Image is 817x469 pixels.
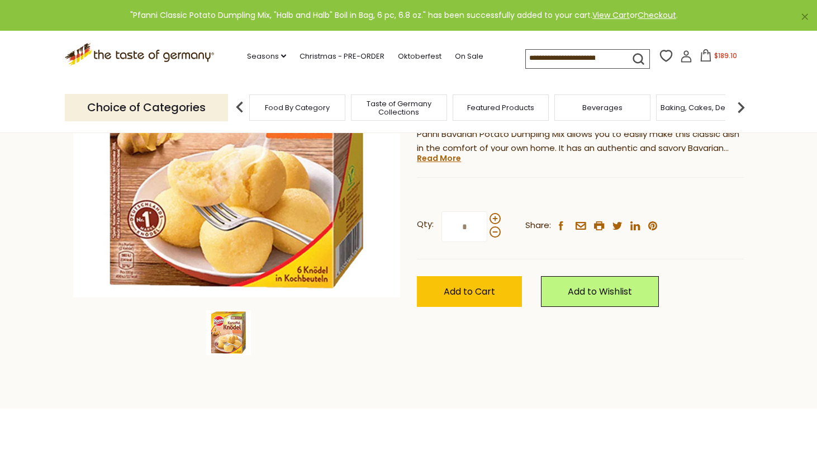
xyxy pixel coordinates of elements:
a: On Sale [455,50,483,63]
img: previous arrow [229,96,251,119]
input: Qty: [441,211,487,242]
strong: Qty: [417,217,434,231]
a: Taste of Germany Collections [354,100,444,116]
a: View Cart [592,10,630,21]
img: next arrow [730,96,752,119]
a: Christmas - PRE-ORDER [300,50,384,63]
button: Add to Cart [417,276,522,307]
div: "Pfanni Classic Potato Dumpling Mix, "Halb and Halb" Boil in Bag, 6 pc, 6.8 oz." has been success... [9,9,799,22]
a: Add to Wishlist [541,276,659,307]
a: Baking, Cakes, Desserts [661,103,747,112]
a: Oktoberfest [398,50,441,63]
a: Read More [417,153,461,164]
a: Food By Category [265,103,330,112]
a: Seasons [247,50,286,63]
a: Featured Products [467,103,534,112]
button: $189.10 [695,49,742,66]
a: × [801,13,808,20]
img: Pfanni Classic Potato Dumpling Mix, "Halb and Halb" Boil in Bag, 6 pc, 6.8 oz. [206,310,251,355]
span: $189.10 [714,51,737,60]
a: Beverages [582,103,623,112]
p: Panni Bavarian Potato Dumpling Mix allows you to easily make this classic dish in the comfort of ... [417,127,744,155]
span: Add to Cart [444,285,495,298]
p: Choice of Categories [65,94,228,121]
span: Share: [525,219,551,233]
a: Checkout [638,10,676,21]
